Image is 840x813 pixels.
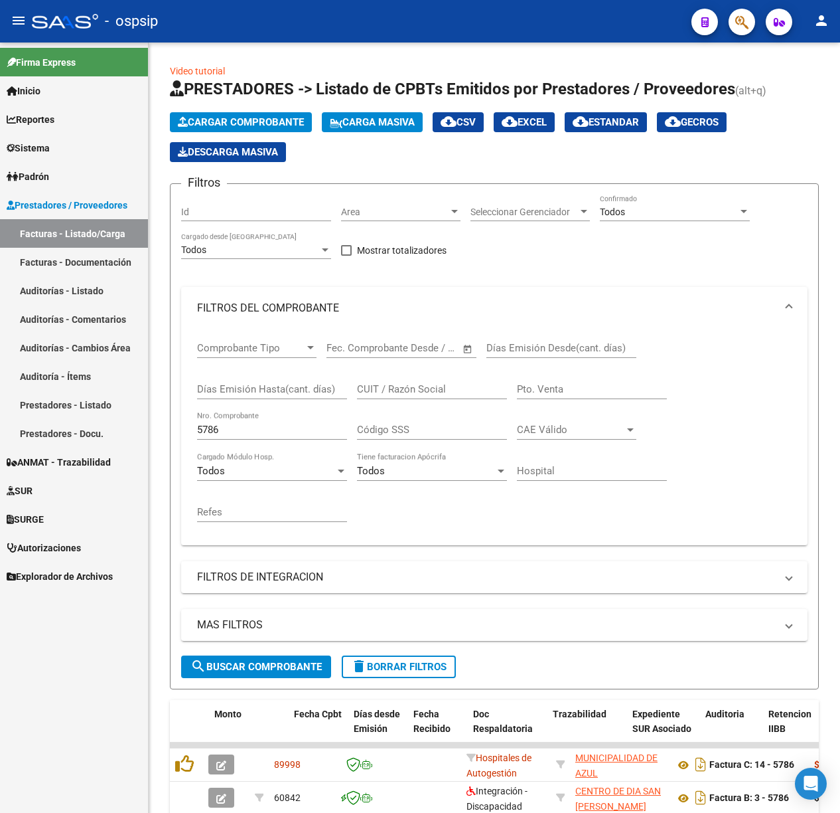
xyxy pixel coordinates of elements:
button: EXCEL [494,112,555,132]
span: PRESTADORES -> Listado de CPBTs Emitidos por Prestadores / Proveedores [170,80,735,98]
button: Estandar [565,112,647,132]
input: Fecha inicio [326,342,380,354]
mat-icon: search [190,658,206,674]
span: Integración - Discapacidad [466,786,527,812]
span: Prestadores / Proveedores [7,198,127,213]
div: 30714606901 [575,784,664,812]
button: Descarga Masiva [170,142,286,162]
span: Area [341,207,449,218]
strong: Factura B: 3 - 5786 [709,793,789,804]
button: Cargar Comprobante [170,112,312,132]
span: Comprobante Tipo [197,342,305,354]
span: Cargar Comprobante [178,116,304,128]
span: Días desde Emisión [354,709,400,735]
span: Todos [357,465,385,477]
button: Open calendar [460,341,476,357]
datatable-header-cell: Doc Respaldatoria [468,700,547,759]
span: Doc Respaldatoria [473,709,533,735]
span: Explorador de Archivos [7,569,113,584]
span: Fecha Recibido [413,709,451,735]
span: Estandar [573,116,639,128]
span: Fecha Cpbt [294,709,342,719]
span: Carga Masiva [330,116,415,128]
span: (alt+q) [735,84,766,97]
span: Padrón [7,169,49,184]
span: - ospsip [105,7,158,36]
datatable-header-cell: Fecha Cpbt [289,700,348,759]
button: CSV [433,112,484,132]
mat-panel-title: MAS FILTROS [197,618,776,632]
span: Expediente SUR Asociado [632,709,691,735]
div: Open Intercom Messenger [795,768,827,800]
strong: Factura C: 14 - 5786 [709,760,794,770]
span: CSV [441,116,476,128]
span: Sistema [7,141,50,155]
datatable-header-cell: Retencion IIBB [763,700,816,759]
i: Descargar documento [692,754,709,775]
span: Trazabilidad [553,709,606,719]
span: CAE Válido [517,424,624,436]
span: Inicio [7,84,40,98]
span: Todos [600,207,625,217]
div: 30999003601 [575,751,664,778]
span: Todos [181,244,206,255]
mat-expansion-panel-header: FILTROS DE INTEGRACION [181,561,807,593]
span: 89998 [274,759,301,770]
span: SURGE [7,512,44,527]
mat-icon: person [813,13,829,29]
i: Descargar documento [692,787,709,808]
span: Buscar Comprobante [190,661,322,673]
mat-icon: cloud_download [502,114,518,130]
span: Monto [214,709,242,719]
span: Firma Express [7,55,76,70]
span: Seleccionar Gerenciador [470,207,578,218]
span: Borrar Filtros [351,661,447,673]
datatable-header-cell: Expediente SUR Asociado [627,700,700,759]
datatable-header-cell: Días desde Emisión [348,700,408,759]
datatable-header-cell: Trazabilidad [547,700,627,759]
h3: Filtros [181,173,227,192]
a: Video tutorial [170,66,225,76]
span: Descarga Masiva [178,146,278,158]
div: FILTROS DEL COMPROBANTE [181,329,807,545]
span: Retencion IIBB [768,709,811,735]
mat-icon: delete [351,658,367,674]
span: Gecros [665,116,719,128]
span: Todos [197,465,225,477]
span: Auditoria [705,709,744,719]
button: Buscar Comprobante [181,656,331,678]
button: Carga Masiva [322,112,423,132]
span: ANMAT - Trazabilidad [7,455,111,470]
mat-icon: cloud_download [573,114,589,130]
datatable-header-cell: Monto [209,700,289,759]
button: Borrar Filtros [342,656,456,678]
span: Autorizaciones [7,541,81,555]
span: EXCEL [502,116,547,128]
mat-icon: menu [11,13,27,29]
span: MUNICIPALIDAD DE AZUL [575,753,658,778]
mat-expansion-panel-header: MAS FILTROS [181,609,807,641]
span: Reportes [7,112,54,127]
span: 60842 [274,792,301,803]
span: SUR [7,484,33,498]
button: Gecros [657,112,727,132]
mat-icon: cloud_download [441,114,456,130]
mat-expansion-panel-header: FILTROS DEL COMPROBANTE [181,287,807,329]
datatable-header-cell: Fecha Recibido [408,700,468,759]
span: Mostrar totalizadores [357,242,447,258]
input: Fecha fin [392,342,456,354]
mat-panel-title: FILTROS DEL COMPROBANTE [197,301,776,316]
app-download-masive: Descarga masiva de comprobantes (adjuntos) [170,142,286,162]
datatable-header-cell: Auditoria [700,700,763,759]
span: Hospitales de Autogestión [466,753,531,778]
mat-icon: cloud_download [665,114,681,130]
mat-panel-title: FILTROS DE INTEGRACION [197,570,776,585]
